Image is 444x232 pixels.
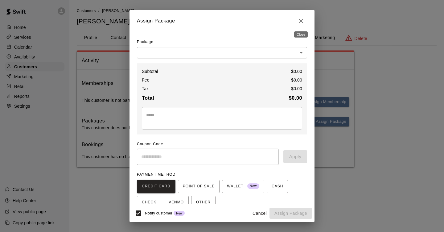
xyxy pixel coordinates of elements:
span: Notify customer [145,211,172,215]
span: New [174,212,185,215]
button: POINT OF SALE [178,180,220,193]
span: Package [137,37,154,47]
p: $ 0.00 [291,86,302,92]
p: Subtotal [142,68,158,74]
button: CREDIT CARD [137,180,175,193]
button: Cancel [250,208,269,219]
span: VENMO [169,198,184,207]
button: OTHER [191,196,216,209]
p: Fee [142,77,150,83]
p: Tax [142,86,149,92]
span: PAYMENT METHOD [137,172,175,177]
span: CASH [272,182,283,191]
span: OTHER [196,198,211,207]
p: $ 0.00 [291,77,302,83]
button: Close [295,15,307,27]
b: Total [142,95,154,101]
span: CHECK [142,198,156,207]
p: $ 0.00 [291,68,302,74]
h2: Assign Package [129,10,314,32]
span: Coupon Code [137,139,307,149]
div: Close [294,31,308,38]
b: $ 0.00 [289,95,302,101]
button: VENMO [164,196,189,209]
span: WALLET [227,182,259,191]
button: CASH [267,180,288,193]
span: CREDIT CARD [142,182,171,191]
button: CHECK [137,196,161,209]
span: New [247,182,259,190]
button: WALLET New [222,180,264,193]
span: POINT OF SALE [183,182,215,191]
